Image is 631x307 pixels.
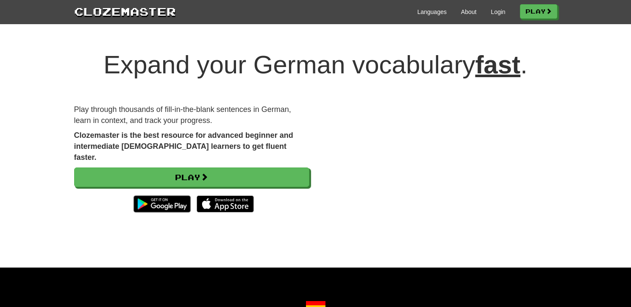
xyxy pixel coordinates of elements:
[197,195,254,212] img: Download_on_the_App_Store_Badge_US-UK_135x40-25178aeef6eb6b83b96f5f2d004eda3bffbb37122de64afbaef7...
[74,167,309,187] a: Play
[74,3,176,19] a: Clozemaster
[491,8,505,16] a: Login
[74,51,557,79] h1: Expand your German vocabulary .
[520,4,557,19] a: Play
[417,8,447,16] a: Languages
[461,8,477,16] a: About
[74,131,293,161] strong: Clozemaster is the best resource for advanced beginner and intermediate [DEMOGRAPHIC_DATA] learne...
[74,104,309,126] p: Play through thousands of fill-in-the-blank sentences in German, learn in context, and track your...
[475,50,520,79] u: fast
[129,191,195,217] img: Get it on Google Play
